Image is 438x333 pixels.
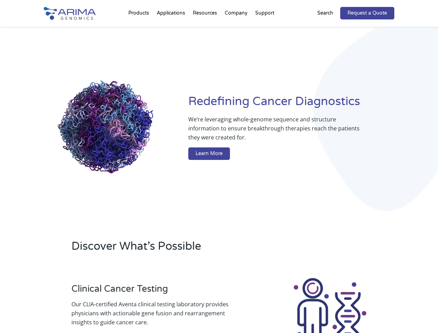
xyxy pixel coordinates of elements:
img: Arima-Genomics-logo [44,7,96,20]
p: Search [317,9,333,18]
a: Learn More [188,147,230,160]
iframe: Chat Widget [403,300,438,333]
p: Our CLIA-certified Aventa clinical testing laboratory provides physicians with actionable gene fu... [71,300,246,327]
p: We’re leveraging whole-genome sequence and structure information to ensure breakthrough therapies... [188,115,367,147]
h1: Redefining Cancer Diagnostics [188,94,394,115]
h2: Discover What’s Possible [71,239,302,259]
h3: Clinical Cancer Testing [71,283,246,300]
a: Request a Quote [340,7,394,19]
